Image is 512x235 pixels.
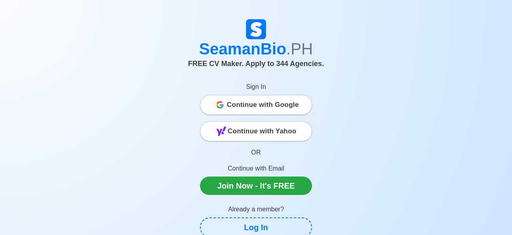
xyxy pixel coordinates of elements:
[200,177,312,195] a: Join Now - It's FREE
[227,97,299,113] span: Continue with Google
[200,164,312,173] p: Continue with Email
[34,39,478,58] h1: SeamanBio
[200,205,312,214] p: Already a member?
[200,82,312,92] p: Sign In
[228,123,296,139] span: Continue with Yahoo
[286,40,313,58] span: .PH
[200,148,312,157] p: OR
[200,95,312,115] button: Continue with Google
[246,19,266,39] img: Logo
[188,60,324,68] span: FREE CV Maker. Apply to 344 Agencies.
[200,121,312,141] button: Continue with Yahoo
